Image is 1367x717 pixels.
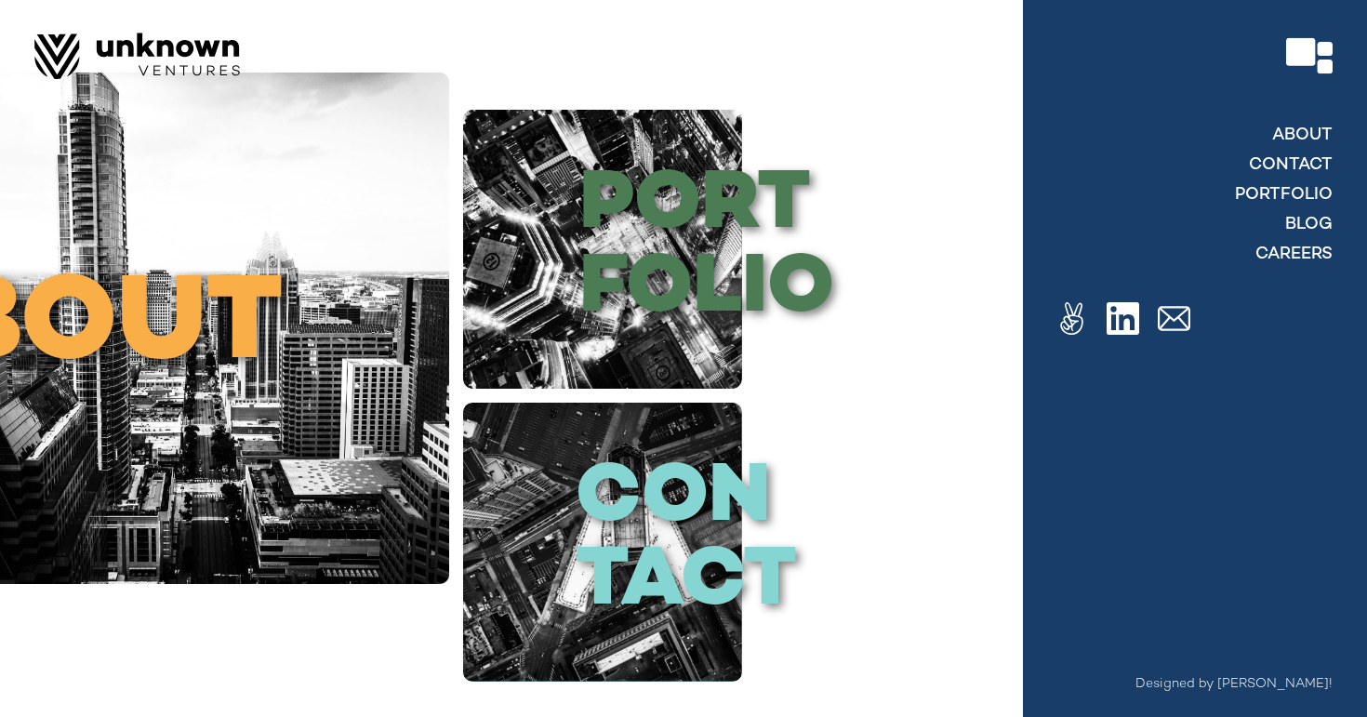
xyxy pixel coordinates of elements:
[1055,302,1088,335] img: Image of the AngelList logo
[1249,154,1333,177] a: contact
[1135,675,1333,694] a: Designed by [PERSON_NAME]!
[1107,302,1139,335] img: Image of a Linkedin logo
[1285,214,1333,236] a: blog
[1255,244,1333,266] a: Careers
[1158,302,1190,335] img: Image of a white email logo
[34,33,240,79] img: Image of Unknown Ventures Logo.
[1272,125,1333,147] a: About
[1235,184,1333,206] a: Portfolio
